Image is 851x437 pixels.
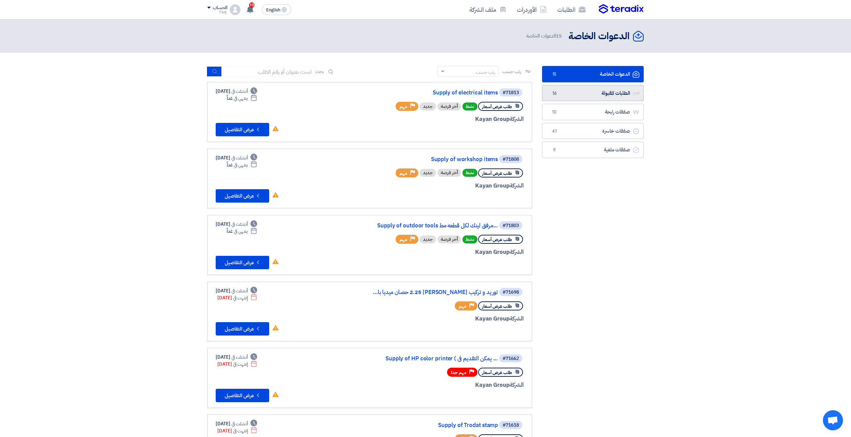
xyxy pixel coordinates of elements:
a: الأوردرات [512,2,552,17]
div: Kayan Group [363,115,524,124]
span: بحث [315,68,324,75]
div: [DATE] [216,88,257,95]
button: عرض التفاصيل [216,123,269,136]
span: أنشئت في [231,420,247,427]
div: [DATE] [216,287,257,294]
span: مهم [400,236,407,243]
div: #71803 [503,223,519,228]
span: ينتهي في [234,228,247,235]
div: [DATE] [216,221,257,228]
span: طلب عرض أسعار [482,103,512,110]
button: English [262,4,291,15]
div: Open chat [823,410,843,430]
span: الشركة [510,181,524,190]
a: صفقات خاسرة41 [542,123,644,139]
span: مهم [400,103,407,110]
button: عرض التفاصيل [216,256,269,269]
a: Supply of Trodat stamp [364,422,498,428]
div: غداً [227,228,257,235]
div: Kayan Group [363,248,524,257]
div: رتب حسب [476,69,495,76]
span: الدعوات الخاصة [526,32,563,40]
span: رتب حسب [502,68,521,75]
span: 15 [556,32,562,40]
div: أخر فرصة [437,235,461,243]
div: #71698 [503,290,519,295]
div: [DATE] [216,420,257,427]
div: Kayan Group [363,381,524,389]
span: الشركة [510,381,524,389]
span: أنشئت في [231,354,247,361]
span: مهم [459,303,466,309]
a: توريد و تركيب [PERSON_NAME] 2.25 حصان ميديا با... [364,289,498,295]
span: 10 [249,2,254,8]
img: Teradix logo [599,4,644,14]
div: [DATE] [217,361,257,368]
span: مهم جدا [451,369,466,376]
span: طلب عرض أسعار [482,170,512,176]
div: [DATE] [216,154,257,161]
span: إنتهت في [233,294,247,301]
span: 10 [550,109,558,116]
span: English [266,8,280,12]
a: الدعوات الخاصة15 [542,66,644,82]
span: 41 [550,128,558,135]
button: عرض التفاصيل [216,322,269,336]
a: Supply of outdoor tools مرفق لينك لكل قطعه مط... [364,223,498,229]
div: أخر فرصة [437,169,461,177]
div: أخر فرصة [437,102,461,111]
a: Supply of HP color printer ( يمكن التقديم فى ... [364,356,498,362]
div: غداً [227,95,257,102]
div: [DATE] [216,354,257,361]
span: الشركة [510,248,524,256]
div: #71618 [503,423,519,428]
div: #71808 [503,157,519,162]
button: عرض التفاصيل [216,389,269,402]
button: عرض التفاصيل [216,189,269,203]
div: الحساب [213,5,227,11]
a: Supply of electrical items [364,90,498,96]
span: طلب عرض أسعار [482,303,512,309]
span: ينتهي في [234,161,247,168]
span: طلب عرض أسعار [482,369,512,376]
span: أنشئت في [231,88,247,95]
div: Kayan Group [363,181,524,190]
span: 16 [550,90,558,97]
div: جديد [420,235,436,243]
span: طلب عرض أسعار [482,236,512,243]
div: جديد [420,102,436,111]
span: ينتهي في [234,95,247,102]
a: الطلبات المقبولة16 [542,85,644,101]
a: ملف الشركة [464,2,512,17]
div: جديد [420,169,436,177]
span: مهم [400,170,407,176]
input: ابحث بعنوان أو رقم الطلب [222,67,315,77]
div: Kayan Group [363,314,524,323]
span: نشط [462,169,477,177]
span: نشط [462,102,477,111]
h2: الدعوات الخاصة [568,30,630,43]
div: غداً [227,161,257,168]
div: #71662 [503,356,519,361]
a: صفقات رابحة10 [542,104,644,120]
span: الشركة [510,115,524,123]
img: profile_test.png [230,4,240,15]
div: #71813 [503,90,519,95]
span: نشط [462,235,477,243]
div: [DATE] [217,294,257,301]
span: أنشئت في [231,154,247,161]
div: Fady [207,10,227,14]
span: 9 [550,147,558,153]
span: أنشئت في [231,221,247,228]
span: 15 [550,71,558,78]
span: أنشئت في [231,287,247,294]
div: [DATE] [217,427,257,434]
span: إنتهت في [233,361,247,368]
a: صفقات ملغية9 [542,142,644,158]
span: إنتهت في [233,427,247,434]
a: الطلبات [552,2,591,17]
span: الشركة [510,314,524,323]
a: Supply of workshop items [364,156,498,162]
